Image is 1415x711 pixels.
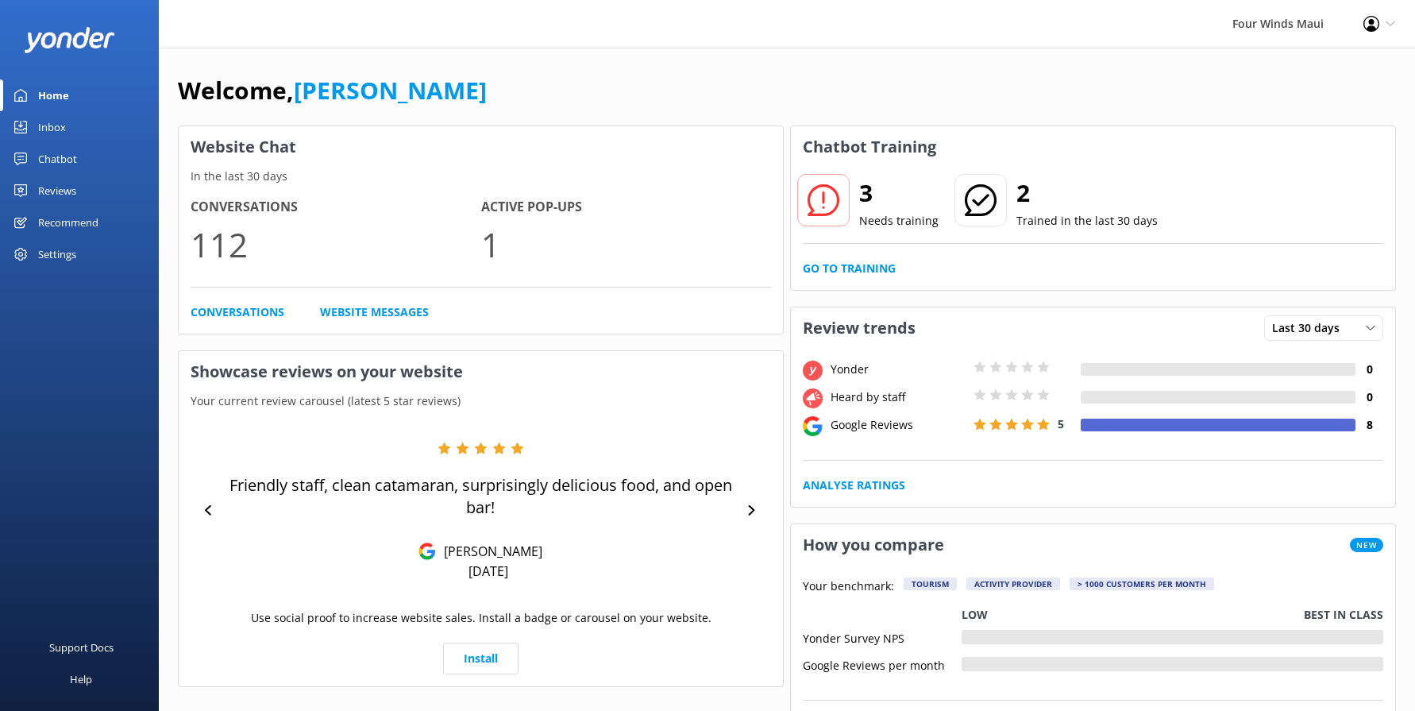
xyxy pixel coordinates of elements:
div: Help [70,663,92,695]
div: > 1000 customers per month [1070,578,1214,590]
h3: Website Chat [179,126,783,168]
p: Friendly staff, clean catamaran, surprisingly delicious food, and open bar! [222,474,739,519]
a: [PERSON_NAME] [294,74,487,106]
div: Google Reviews [827,416,970,434]
h4: 0 [1355,388,1383,406]
p: Your current review carousel (latest 5 star reviews) [179,392,783,410]
p: In the last 30 days [179,168,783,185]
div: Support Docs [49,632,114,663]
span: New [1350,538,1383,552]
a: Go to Training [803,260,896,277]
div: Inbox [38,111,66,143]
div: Activity Provider [966,578,1060,590]
p: 112 [191,218,481,271]
div: Heard by staff [827,388,970,406]
div: Settings [38,238,76,270]
p: Low [962,606,988,624]
h4: 8 [1355,416,1383,434]
a: Website Messages [320,303,429,321]
div: Recommend [38,207,98,238]
a: Install [443,643,519,674]
div: Yonder [827,361,970,378]
h3: Showcase reviews on your website [179,351,783,392]
div: Chatbot [38,143,77,175]
h2: 2 [1016,174,1158,212]
a: Conversations [191,303,284,321]
a: Analyse Ratings [803,477,905,494]
p: [PERSON_NAME] [436,543,542,560]
img: yonder-white-logo.png [24,27,115,53]
h3: Review trends [791,307,927,349]
h3: How you compare [791,524,956,566]
p: Your benchmark: [803,578,894,597]
h4: Conversations [191,197,481,218]
h1: Welcome, [178,71,487,110]
img: Google Reviews [418,543,436,560]
div: Yonder Survey NPS [803,630,962,644]
p: Trained in the last 30 days [1016,212,1158,230]
p: Best in class [1304,606,1383,624]
div: Home [38,79,69,111]
h4: Active Pop-ups [481,197,772,218]
span: 5 [1058,416,1064,431]
p: 1 [481,218,772,271]
div: Reviews [38,175,76,207]
h4: 0 [1355,361,1383,378]
p: Needs training [859,212,939,230]
h2: 3 [859,174,939,212]
div: Tourism [904,578,957,590]
h3: Chatbot Training [791,126,948,168]
span: Last 30 days [1272,319,1349,337]
p: [DATE] [468,562,508,580]
div: Google Reviews per month [803,657,962,671]
p: Use social proof to increase website sales. Install a badge or carousel on your website. [251,609,711,627]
